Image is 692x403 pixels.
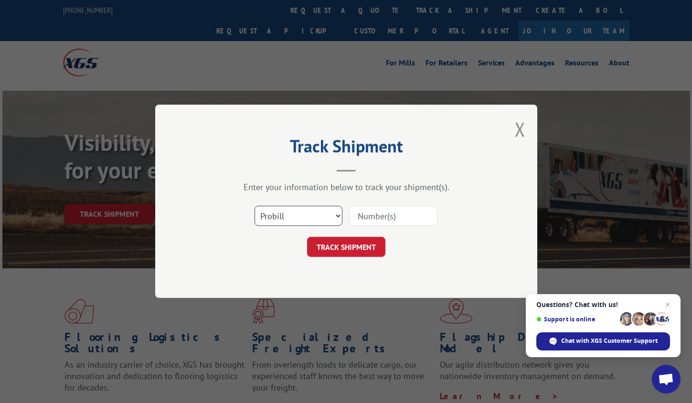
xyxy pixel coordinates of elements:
[536,301,670,308] span: Questions? Chat with us!
[561,337,658,345] span: Chat with XGS Customer Support
[515,117,525,142] button: Close modal
[652,365,681,393] div: Open chat
[662,299,673,310] span: Close chat
[536,316,617,323] span: Support is online
[350,206,437,226] input: Number(s)
[203,182,490,193] div: Enter your information below to track your shipment(s).
[203,139,490,158] h2: Track Shipment
[307,237,385,257] button: TRACK SHIPMENT
[536,332,670,350] div: Chat with XGS Customer Support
